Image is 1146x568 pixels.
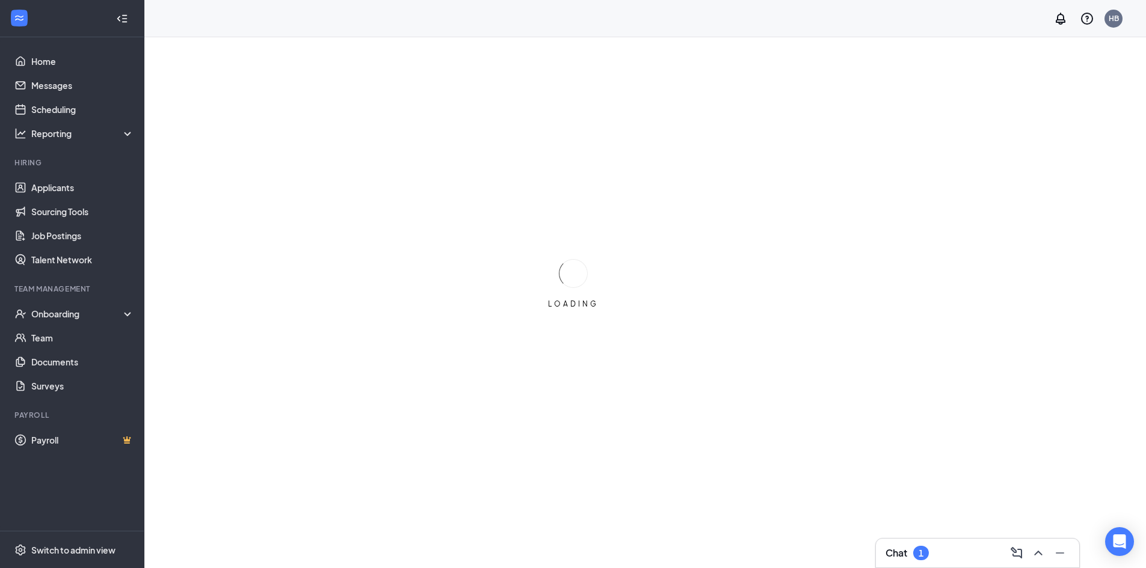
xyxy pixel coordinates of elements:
a: Home [31,49,134,73]
div: Reporting [31,127,135,139]
div: Onboarding [31,308,124,320]
svg: QuestionInfo [1080,11,1094,26]
svg: Settings [14,544,26,556]
div: LOADING [543,299,603,309]
div: Open Intercom Messenger [1105,527,1134,556]
button: ComposeMessage [1007,543,1026,563]
div: Payroll [14,410,132,420]
a: PayrollCrown [31,428,134,452]
a: Messages [31,73,134,97]
a: Documents [31,350,134,374]
a: Job Postings [31,224,134,248]
a: Applicants [31,176,134,200]
button: ChevronUp [1029,543,1048,563]
svg: ChevronUp [1031,546,1046,560]
svg: Analysis [14,127,26,139]
svg: Minimize [1053,546,1067,560]
div: Hiring [14,157,132,168]
a: Sourcing Tools [31,200,134,224]
svg: ComposeMessage [1009,546,1024,560]
div: Team Management [14,284,132,294]
div: Switch to admin view [31,544,116,556]
div: 1 [919,548,923,558]
a: Talent Network [31,248,134,272]
a: Scheduling [31,97,134,121]
svg: UserCheck [14,308,26,320]
svg: WorkstreamLogo [13,12,25,24]
a: Surveys [31,374,134,398]
svg: Collapse [116,13,128,25]
svg: Notifications [1053,11,1068,26]
div: HB [1109,13,1119,23]
h3: Chat [886,546,907,560]
button: Minimize [1050,543,1070,563]
a: Team [31,326,134,350]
